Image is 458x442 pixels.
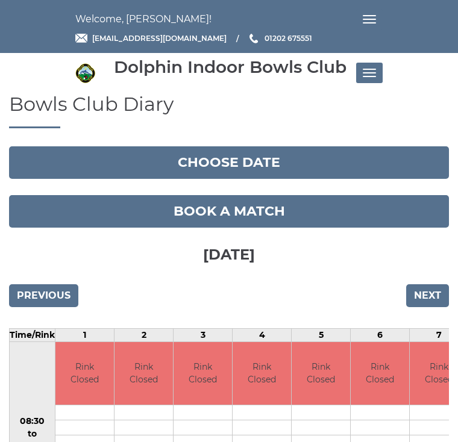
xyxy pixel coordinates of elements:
[351,328,410,341] td: 6
[55,342,114,405] td: Rink Closed
[233,328,292,341] td: 4
[9,284,78,307] input: Previous
[55,328,114,341] td: 1
[75,33,227,44] a: Email [EMAIL_ADDRESS][DOMAIN_NAME]
[114,58,347,76] div: Dolphin Indoor Bowls Club
[265,34,312,43] span: 01202 675551
[351,342,409,405] td: Rink Closed
[9,228,449,278] h3: [DATE]
[406,284,449,307] input: Next
[248,33,312,44] a: Phone us 01202 675551
[9,93,449,128] h1: Bowls Club Diary
[75,34,87,43] img: Email
[356,9,383,30] button: Toggle navigation
[9,195,449,228] a: Book a match
[174,328,233,341] td: 3
[75,9,383,30] nav: Welcome, [PERSON_NAME]!
[292,328,351,341] td: 5
[10,328,55,341] td: Time/Rink
[75,63,95,83] img: Dolphin Indoor Bowls Club
[92,34,227,43] span: [EMAIL_ADDRESS][DOMAIN_NAME]
[114,342,173,405] td: Rink Closed
[233,342,291,405] td: Rink Closed
[9,146,449,179] button: Choose date
[356,63,383,83] button: Toggle navigation
[292,342,350,405] td: Rink Closed
[114,328,174,341] td: 2
[249,34,258,43] img: Phone us
[174,342,232,405] td: Rink Closed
